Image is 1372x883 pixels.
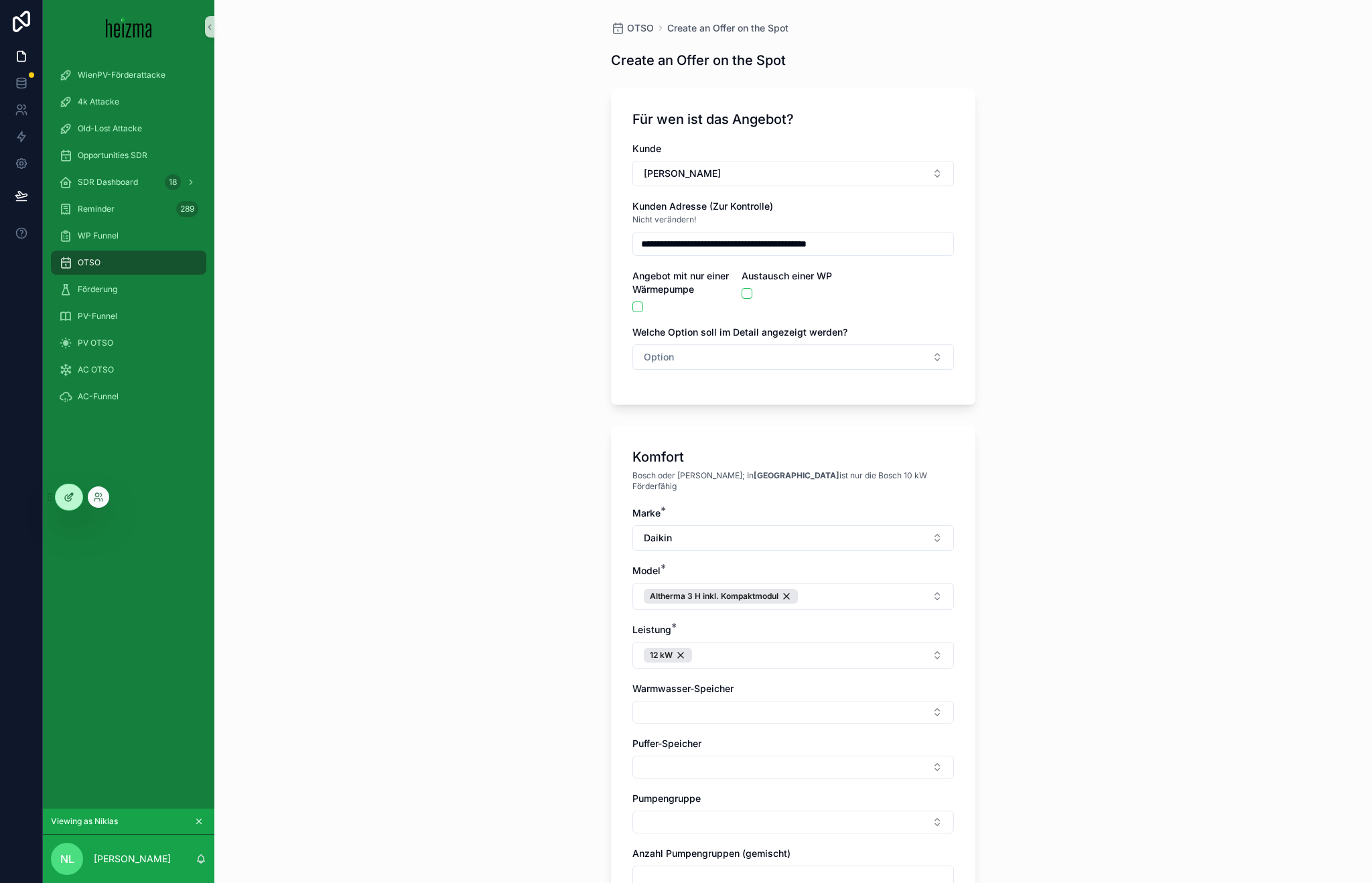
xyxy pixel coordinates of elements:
[644,589,798,604] button: Unselect 34
[632,344,954,370] button: Select Button
[650,650,673,661] span: 12 kW
[78,391,119,402] span: AC-Funnel
[78,177,138,188] span: SDR Dashboard
[632,738,701,749] span: Puffer-Speicher
[51,358,206,382] a: AC OTSO
[650,591,778,602] span: Altherma 3 H inkl. Kompaktmodul
[165,174,181,190] div: 18
[632,583,954,610] button: Select Button
[632,507,661,519] span: Marke
[60,851,74,867] span: NL
[611,51,786,70] h1: Create an Offer on the Spot
[43,54,214,426] div: scrollable content
[78,284,117,295] span: Förderung
[632,161,954,186] button: Select Button
[632,793,701,804] span: Pumpengruppe
[632,756,954,778] button: Select Button
[632,143,661,154] span: Kunde
[51,224,206,248] a: WP Funnel
[51,385,206,409] a: AC-Funnel
[78,123,142,134] span: Old-Lost Attacke
[632,565,661,576] span: Model
[78,204,115,214] span: Reminder
[78,150,147,161] span: Opportunities SDR
[94,852,171,866] p: [PERSON_NAME]
[632,642,954,669] button: Select Button
[106,16,152,38] img: App logo
[51,197,206,221] a: Reminder289
[742,270,832,281] span: Austausch einer WP
[51,331,206,355] a: PV OTSO
[632,470,954,492] span: Bosch oder [PERSON_NAME]; In ist nur die Bosch 10 kW Förderfähig
[632,110,794,129] h1: Für wen ist das Angebot?
[51,251,206,275] a: OTSO
[51,90,206,114] a: 4k Attacke
[667,21,788,35] a: Create an Offer on the Spot
[78,257,100,268] span: OTSO
[644,167,721,180] span: [PERSON_NAME]
[78,96,119,107] span: 4k Attacke
[78,230,119,241] span: WP Funnel
[51,816,118,827] span: Viewing as Niklas
[51,143,206,167] a: Opportunities SDR
[78,338,113,348] span: PV OTSO
[632,270,729,295] span: Angebot mit nur einer Wärmepumpe
[632,811,954,833] button: Select Button
[632,847,791,859] span: Anzahl Pumpengruppen (gemischt)
[51,277,206,301] a: Förderung
[632,214,696,225] span: Nicht verändern!
[644,350,674,364] span: Option
[632,701,954,724] button: Select Button
[51,304,206,328] a: PV-Funnel
[51,63,206,87] a: WienPV-Förderattacke
[644,531,672,545] span: Daikin
[632,683,734,694] span: Warmwasser-Speicher
[644,648,692,663] button: Unselect 193
[632,624,671,635] span: Leistung
[611,21,654,35] a: OTSO
[78,70,165,80] span: WienPV-Förderattacke
[632,200,773,212] span: Kunden Adresse (Zur Kontrolle)
[51,117,206,141] a: Old-Lost Attacke
[78,364,114,375] span: AC OTSO
[78,311,117,322] span: PV-Funnel
[627,21,654,35] span: OTSO
[632,326,847,338] span: Welche Option soll im Detail angezeigt werden?
[632,448,684,466] h1: Komfort
[176,201,198,217] div: 289
[51,170,206,194] a: SDR Dashboard18
[754,470,839,480] strong: [GEOGRAPHIC_DATA]
[632,525,954,551] button: Select Button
